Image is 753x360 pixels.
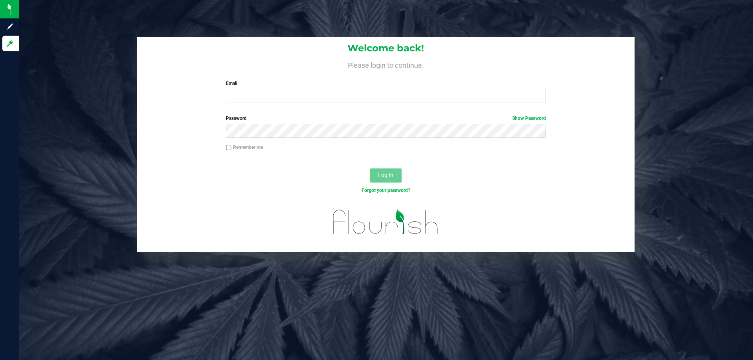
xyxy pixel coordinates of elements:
[362,188,410,193] a: Forgot your password?
[6,23,14,31] inline-svg: Sign up
[137,43,635,53] h1: Welcome back!
[378,172,393,178] span: Log In
[512,116,546,121] a: Show Password
[226,80,546,87] label: Email
[226,116,247,121] span: Password
[137,60,635,69] h4: Please login to continue.
[226,145,231,150] input: Remember me
[370,168,402,183] button: Log In
[6,40,14,47] inline-svg: Log in
[226,144,263,151] label: Remember me
[324,202,448,242] img: flourish_logo.svg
